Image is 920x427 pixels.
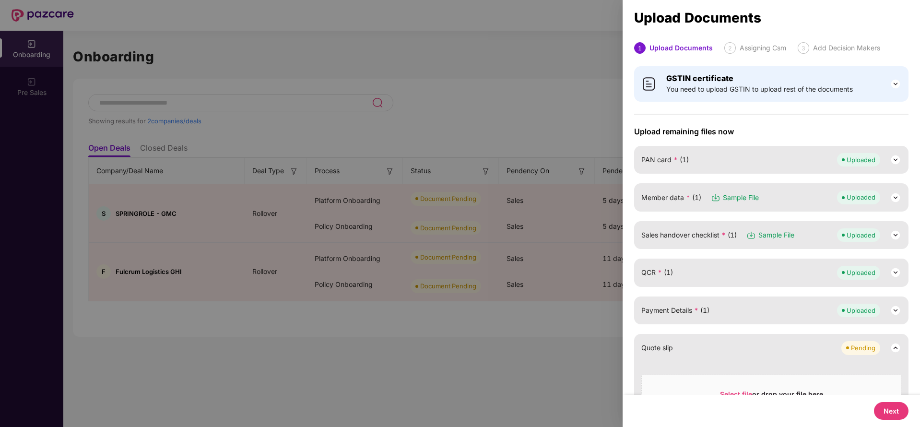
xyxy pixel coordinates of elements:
div: or drop your file here [720,390,823,404]
div: Upload Documents [649,42,713,54]
div: Add Decision Makers [813,42,880,54]
img: svg+xml;base64,PHN2ZyB3aWR0aD0iMjQiIGhlaWdodD0iMjQiIHZpZXdCb3g9IjAgMCAyNCAyNCIgZmlsbD0ibm9uZSIgeG... [890,192,901,203]
div: Uploaded [847,155,875,165]
div: Pending [851,343,875,353]
span: Sample File [723,192,759,203]
div: Uploaded [847,230,875,240]
span: Payment Details (1) [641,305,709,316]
img: svg+xml;base64,PHN2ZyB3aWR0aD0iMjQiIGhlaWdodD0iMjQiIHZpZXdCb3g9IjAgMCAyNCAyNCIgZmlsbD0ibm9uZSIgeG... [890,267,901,278]
span: Select file [720,390,752,398]
img: svg+xml;base64,PHN2ZyB3aWR0aD0iMjQiIGhlaWdodD0iMjQiIHZpZXdCb3g9IjAgMCAyNCAyNCIgZmlsbD0ibm9uZSIgeG... [890,229,901,241]
img: svg+xml;base64,PHN2ZyB3aWR0aD0iMjQiIGhlaWdodD0iMjQiIHZpZXdCb3g9IjAgMCAyNCAyNCIgZmlsbD0ibm9uZSIgeG... [890,305,901,316]
span: 1 [638,45,642,52]
button: Next [874,402,908,420]
span: Sales handover checklist (1) [641,230,737,240]
img: svg+xml;base64,PHN2ZyB4bWxucz0iaHR0cDovL3d3dy53My5vcmcvMjAwMC9zdmciIHdpZHRoPSI0MCIgaGVpZ2h0PSI0MC... [641,76,657,92]
span: Upload remaining files now [634,127,908,136]
img: svg+xml;base64,PHN2ZyB3aWR0aD0iMTYiIGhlaWdodD0iMTciIHZpZXdCb3g9IjAgMCAxNiAxNyIgZmlsbD0ibm9uZSIgeG... [711,193,720,202]
div: Uploaded [847,192,875,202]
div: Upload Documents [634,12,908,23]
span: You need to upload GSTIN to upload rest of the documents [666,84,853,95]
div: Uploaded [847,268,875,277]
div: Uploaded [847,306,875,315]
span: 3 [802,45,805,52]
b: GSTIN certificate [666,73,733,83]
span: Sample File [758,230,794,240]
span: QCR (1) [641,267,673,278]
span: 2 [728,45,732,52]
img: svg+xml;base64,PHN2ZyB3aWR0aD0iMjQiIGhlaWdodD0iMjQiIHZpZXdCb3g9IjAgMCAyNCAyNCIgZmlsbD0ibm9uZSIgeG... [890,342,901,354]
img: svg+xml;base64,PHN2ZyB3aWR0aD0iMTYiIGhlaWdodD0iMTciIHZpZXdCb3g9IjAgMCAxNiAxNyIgZmlsbD0ibm9uZSIgeG... [746,230,756,240]
div: Assigning Csm [740,42,786,54]
span: Member data (1) [641,192,701,203]
span: PAN card (1) [641,154,689,165]
img: svg+xml;base64,PHN2ZyB3aWR0aD0iMjQiIGhlaWdodD0iMjQiIHZpZXdCb3g9IjAgMCAyNCAyNCIgZmlsbD0ibm9uZSIgeG... [890,78,901,90]
img: svg+xml;base64,PHN2ZyB3aWR0aD0iMjQiIGhlaWdodD0iMjQiIHZpZXdCb3g9IjAgMCAyNCAyNCIgZmlsbD0ibm9uZSIgeG... [890,154,901,166]
span: Quote slip [641,343,673,353]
